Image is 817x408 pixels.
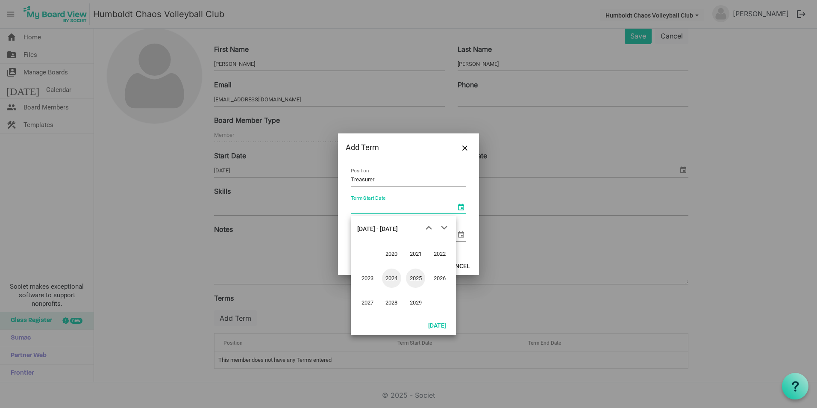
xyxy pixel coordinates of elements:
[430,244,450,263] span: 2022
[338,133,479,275] div: Dialog edit
[382,269,401,288] span: 2024
[456,202,466,212] span: select
[421,220,436,236] button: previous month
[358,293,377,312] span: 2027
[456,229,466,239] span: select
[423,319,452,331] button: Today
[403,266,428,290] td: 2025
[436,220,452,236] button: next month
[382,244,401,263] span: 2020
[346,141,446,154] div: Add Term
[442,260,476,272] button: Cancel
[430,269,450,288] span: 2026
[357,220,398,237] div: title
[458,141,471,154] button: Close
[358,269,377,288] span: 2023
[382,293,401,312] span: 2028
[406,293,425,312] span: 2029
[406,269,425,288] span: 2025
[406,244,425,263] span: 2021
